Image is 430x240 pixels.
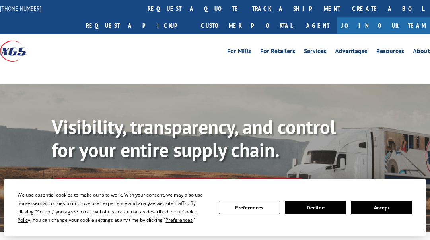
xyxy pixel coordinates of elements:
[165,217,193,223] span: Preferences
[227,48,251,57] a: For Mills
[219,201,280,214] button: Preferences
[376,48,404,57] a: Resources
[298,17,337,34] a: Agent
[351,201,412,214] button: Accept
[413,48,430,57] a: About
[18,191,209,224] div: We use essential cookies to make our site work. With your consent, we may also use non-essential ...
[260,48,295,57] a: For Retailers
[285,201,346,214] button: Decline
[304,48,326,57] a: Services
[4,179,426,236] div: Cookie Consent Prompt
[236,178,304,195] a: XGS ASSISTANT
[195,17,298,34] a: Customer Portal
[133,178,230,195] a: Calculate transit time
[337,17,430,34] a: Join Our Team
[80,17,195,34] a: Request a pickup
[52,178,126,195] a: Track shipment
[335,48,368,57] a: Advantages
[52,114,336,162] b: Visibility, transparency, and control for your entire supply chain.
